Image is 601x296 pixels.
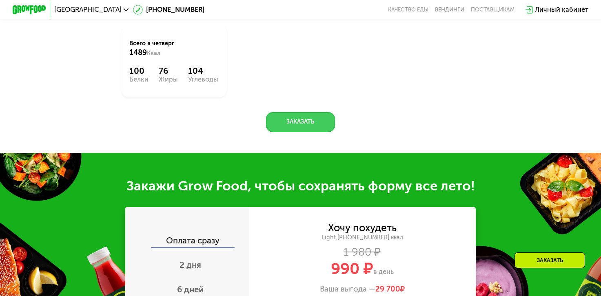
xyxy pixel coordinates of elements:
div: Всего в четверг [129,40,218,58]
div: 1 980 ₽ [249,247,476,257]
span: Ккал [147,50,160,57]
span: [GEOGRAPHIC_DATA] [54,7,122,13]
div: Хочу похудеть [328,223,397,233]
div: Углеводы [188,76,218,83]
div: поставщикам [471,7,515,13]
a: Вендинги [435,7,464,13]
span: 6 дней [177,285,204,294]
span: в день [373,268,394,276]
div: Light [PHONE_NUMBER] ккал [249,234,476,241]
div: Заказать [515,252,585,268]
div: 104 [188,66,218,76]
div: 100 [129,66,149,76]
a: [PHONE_NUMBER] [133,5,205,15]
span: ₽ [375,285,405,294]
span: 29 700 [375,285,400,294]
span: 1489 [129,48,147,57]
div: Жиры [159,76,178,83]
div: Ваша выгода — [249,285,476,294]
div: Личный кабинет [535,5,588,15]
div: Белки [129,76,149,83]
div: Оплата сразу [126,236,249,247]
span: 990 ₽ [331,259,373,278]
div: 76 [159,66,178,76]
span: 2 дня [180,260,201,270]
button: Заказать [266,112,335,132]
a: Качество еды [388,7,428,13]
